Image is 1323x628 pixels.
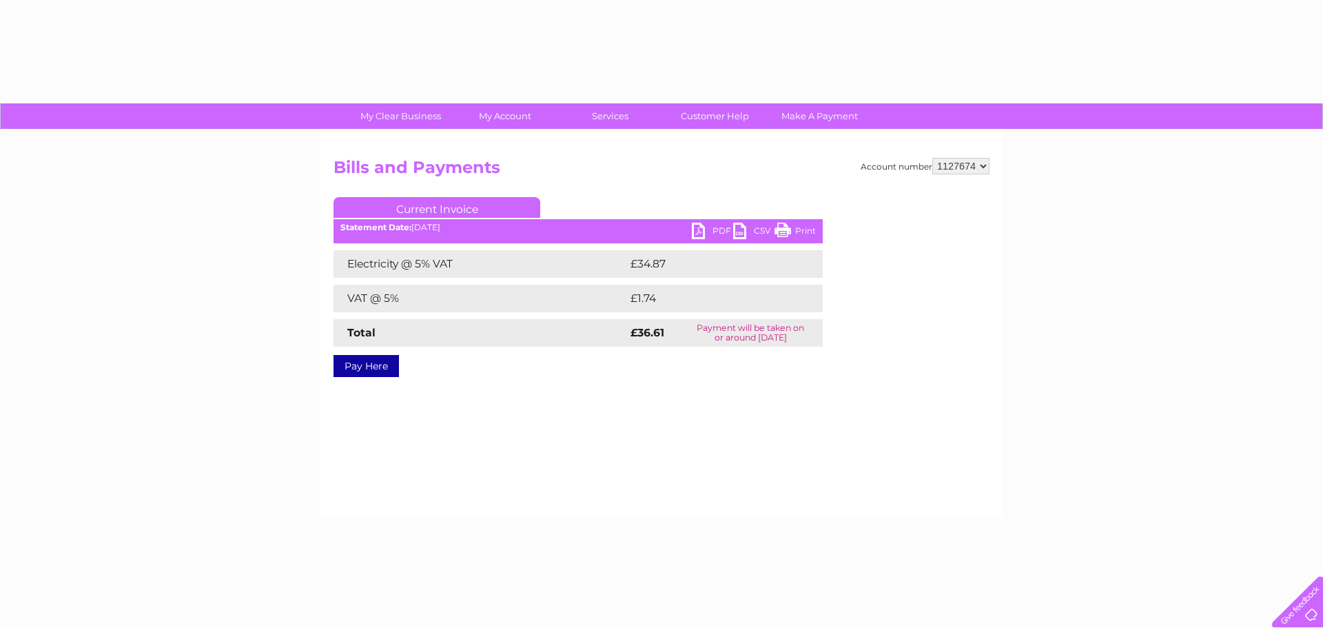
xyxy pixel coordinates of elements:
a: Services [553,103,667,129]
strong: £36.61 [630,326,664,339]
div: Account number [861,158,989,174]
td: Payment will be taken on or around [DATE] [678,319,823,347]
a: My Clear Business [344,103,458,129]
a: CSV [733,223,775,243]
a: Pay Here [334,355,399,377]
td: VAT @ 5% [334,285,627,312]
a: Print [775,223,816,243]
a: Make A Payment [763,103,876,129]
div: [DATE] [334,223,823,232]
b: Statement Date: [340,222,411,232]
h2: Bills and Payments [334,158,989,184]
a: My Account [449,103,562,129]
a: PDF [692,223,733,243]
td: Electricity @ 5% VAT [334,250,627,278]
a: Current Invoice [334,197,540,218]
strong: Total [347,326,376,339]
a: Customer Help [658,103,772,129]
td: £34.87 [627,250,795,278]
td: £1.74 [627,285,788,312]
